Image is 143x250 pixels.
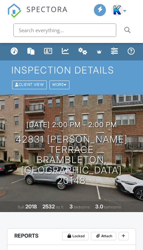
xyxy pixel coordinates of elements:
[56,205,64,209] span: sq. ft.
[11,82,49,87] a: Client View
[69,203,73,210] div: 3
[76,45,90,58] a: Automations (Basic)
[59,45,71,58] a: Metrics
[104,205,121,209] span: bathrooms
[9,134,134,186] h1: 42831 [PERSON_NAME] Terrace Brambleton, [GEOGRAPHIC_DATA] 20148
[18,205,24,209] span: Built
[8,45,20,58] a: Dashboard
[42,203,55,210] div: 2532
[95,203,103,210] div: 3.0
[25,203,37,210] div: 2018
[49,81,69,89] div: More
[109,45,121,58] a: Settings
[7,10,68,23] a: SPECTORA
[26,3,68,14] span: SPECTORA
[26,121,117,129] h3: [DATE] 2:00 pm - 2:00 pm
[25,45,37,58] a: Templates
[95,45,104,58] a: Advanced
[7,3,22,18] img: The Best Home Inspection Software - Spectora
[11,65,132,76] h1: Inspection Details
[13,23,116,37] input: Search everything...
[42,45,55,58] a: Contacts
[12,81,47,89] div: Client View
[74,205,90,209] span: bedrooms
[125,45,137,58] a: Support Center
[111,4,123,16] img: 8699206_0.jpg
